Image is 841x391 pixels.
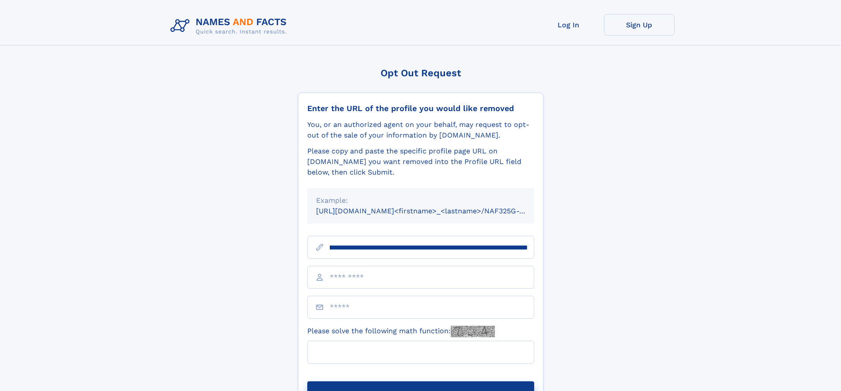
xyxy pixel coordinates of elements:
[307,326,495,337] label: Please solve the following math function:
[316,195,525,206] div: Example:
[167,14,294,38] img: Logo Names and Facts
[533,14,604,36] a: Log In
[307,146,534,178] div: Please copy and paste the specific profile page URL on [DOMAIN_NAME] you want removed into the Pr...
[307,104,534,113] div: Enter the URL of the profile you would like removed
[316,207,551,215] small: [URL][DOMAIN_NAME]<firstname>_<lastname>/NAF325G-xxxxxxxx
[298,67,543,78] div: Opt Out Request
[604,14,675,36] a: Sign Up
[307,119,534,141] div: You, or an authorized agent on your behalf, may request to opt-out of the sale of your informatio...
